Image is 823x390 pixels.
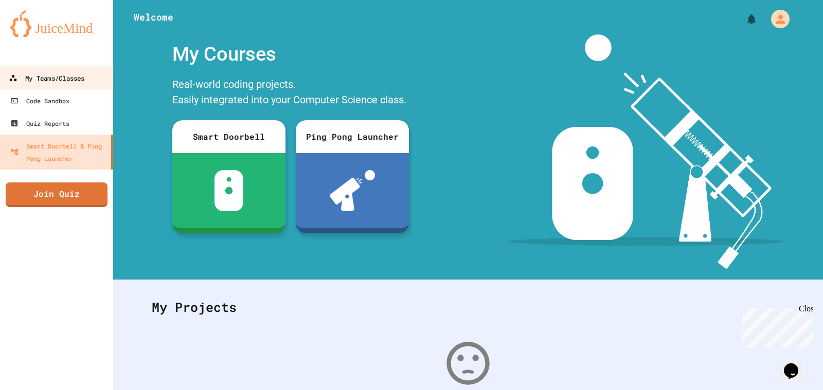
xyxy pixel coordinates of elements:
div: Ping Pong Launcher [296,120,409,153]
div: Quiz Reports [10,117,69,129]
div: My Teams/Classes [9,72,84,85]
div: My Account [760,7,792,31]
div: Smart Doorbell & Ping Pong Launcher [10,140,107,164]
div: Code Sandbox [10,95,69,107]
a: Join Quiz [6,182,108,207]
div: Chat with us now!Close [4,4,71,65]
img: logo-orange.svg [10,10,103,37]
div: Real-world coding projects. Easily integrated into your Computer Science class. [167,74,414,113]
img: banner-image-my-projects.png [508,34,783,269]
iframe: chat widget [780,349,813,380]
img: ppl-with-ball.png [330,170,375,211]
iframe: chat widget [738,304,813,348]
div: Smart Doorbell [172,120,285,153]
img: sdb-white.svg [214,170,244,211]
div: My Courses [167,34,414,74]
div: My Notifications [726,10,760,28]
div: My Projects [141,287,795,327]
